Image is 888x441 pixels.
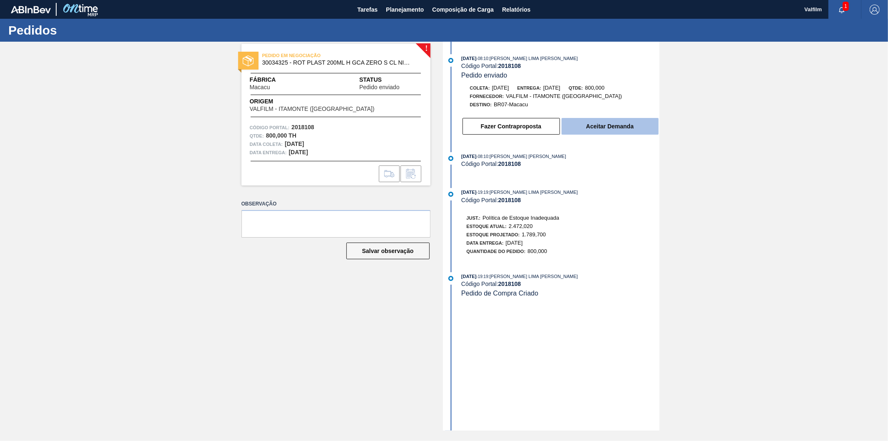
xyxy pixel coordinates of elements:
span: - 08:10 [477,56,488,61]
img: atual [448,276,453,281]
span: [DATE] [543,85,560,91]
span: 2.472,020 [509,223,533,229]
span: VALFILM - ITAMONTE ([GEOGRAPHIC_DATA]) [506,93,622,99]
button: Fazer Contraproposta [463,118,560,135]
div: Informar alteração no pedido [400,165,421,182]
span: Pedido de Compra Criado [461,290,538,297]
span: 800,000 [527,248,547,254]
strong: 2018108 [498,63,521,69]
span: Pedido enviado [359,84,400,90]
div: Código Portal: [461,63,659,69]
span: Qtde : [250,132,264,140]
span: Fornecedor: [470,94,504,99]
span: [DATE] [461,56,476,61]
span: Estoque Atual: [467,224,507,229]
strong: 800,000 TH [266,132,296,139]
img: Logout [870,5,880,15]
span: Fábrica [250,75,296,84]
button: Aceitar Demanda [562,118,659,135]
span: [DATE] [461,154,476,159]
span: [DATE] [492,85,509,91]
div: Código Portal: [461,281,659,287]
strong: [DATE] [289,149,308,155]
strong: 2018108 [498,197,521,203]
span: : [PERSON_NAME] [PERSON_NAME] [488,154,566,159]
span: Qtde: [569,85,583,90]
span: - 19:19 [477,190,488,195]
span: Data Entrega: [467,241,504,246]
div: Código Portal: [461,197,659,203]
span: Composição de Carga [432,5,494,15]
span: Código Portal: [250,123,290,132]
span: Planejamento [386,5,424,15]
span: [DATE] [461,190,476,195]
div: Ir para Composição de Carga [379,165,400,182]
strong: 2018108 [291,124,314,130]
button: Notificações [828,4,855,15]
span: : [PERSON_NAME] LIMA [PERSON_NAME] [488,190,578,195]
div: Código Portal: [461,160,659,167]
span: Origem [250,97,398,106]
span: 30034325 - ROT PLAST 200ML H GCA ZERO S CL NIV25 [262,60,413,66]
span: PEDIDO EM NEGOCIAÇÃO [262,51,379,60]
span: Macacu [250,84,270,90]
label: Observação [241,198,430,210]
span: Política de Estoque Inadequada [483,215,559,221]
img: atual [448,156,453,161]
span: Data entrega: [250,148,287,157]
h1: Pedidos [8,25,156,35]
span: : [PERSON_NAME] LIMA [PERSON_NAME] [488,56,578,61]
img: atual [448,58,453,63]
span: Pedido enviado [461,72,507,79]
span: [DATE] [461,274,476,279]
strong: [DATE] [285,140,304,147]
span: - 08:10 [477,154,488,159]
span: VALFILM - ITAMONTE ([GEOGRAPHIC_DATA]) [250,106,375,112]
span: BR07-Macacu [494,101,528,108]
span: Destino: [470,102,492,107]
span: Tarefas [357,5,378,15]
span: Status [359,75,422,84]
img: status [243,55,254,66]
span: Coleta: [470,85,490,90]
span: - 19:19 [477,274,488,279]
span: Estoque Projetado: [467,232,520,237]
span: Data coleta: [250,140,283,148]
img: TNhmsLtSVTkK8tSr43FrP2fwEKptu5GPRR3wAAAABJRU5ErkJggg== [11,6,51,13]
span: : [PERSON_NAME] LIMA [PERSON_NAME] [488,274,578,279]
span: 1.789,700 [522,231,546,238]
img: atual [448,192,453,197]
span: Relatórios [502,5,530,15]
span: Entrega: [517,85,541,90]
span: Just.: [467,215,481,220]
strong: 2018108 [498,281,521,287]
span: Quantidade do Pedido: [467,249,526,254]
span: 1 [843,2,849,11]
strong: 2018108 [498,160,521,167]
span: 800,000 [585,85,604,91]
span: [DATE] [506,240,523,246]
button: Salvar observação [346,243,430,259]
